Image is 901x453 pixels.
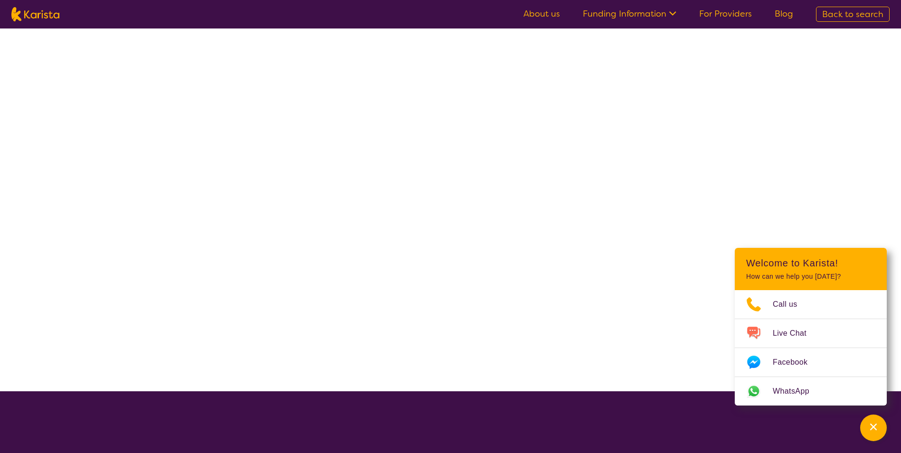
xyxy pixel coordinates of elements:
[773,355,819,369] span: Facebook
[523,8,560,19] a: About us
[11,7,59,21] img: Karista logo
[746,273,875,281] p: How can we help you [DATE]?
[775,8,793,19] a: Blog
[822,9,883,20] span: Back to search
[816,7,890,22] a: Back to search
[735,290,887,406] ul: Choose channel
[860,415,887,441] button: Channel Menu
[746,257,875,269] h2: Welcome to Karista!
[773,326,818,340] span: Live Chat
[699,8,752,19] a: For Providers
[735,248,887,406] div: Channel Menu
[773,297,809,311] span: Call us
[773,384,821,398] span: WhatsApp
[735,377,887,406] a: Web link opens in a new tab.
[583,8,676,19] a: Funding Information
